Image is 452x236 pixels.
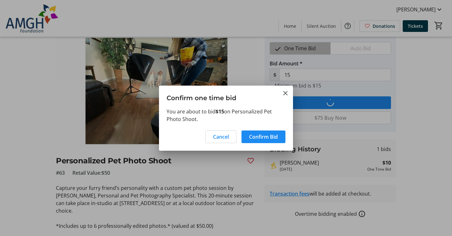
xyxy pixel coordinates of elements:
p: You are about to bid on Personalized Pet Photo Shoot. [167,108,285,123]
h3: Confirm one time bid [159,86,293,107]
button: Cancel [205,130,236,143]
span: Cancel [213,133,229,141]
span: Confirm Bid [249,133,278,141]
button: Close [282,89,289,97]
strong: $15 [216,108,224,115]
button: Confirm Bid [241,130,285,143]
